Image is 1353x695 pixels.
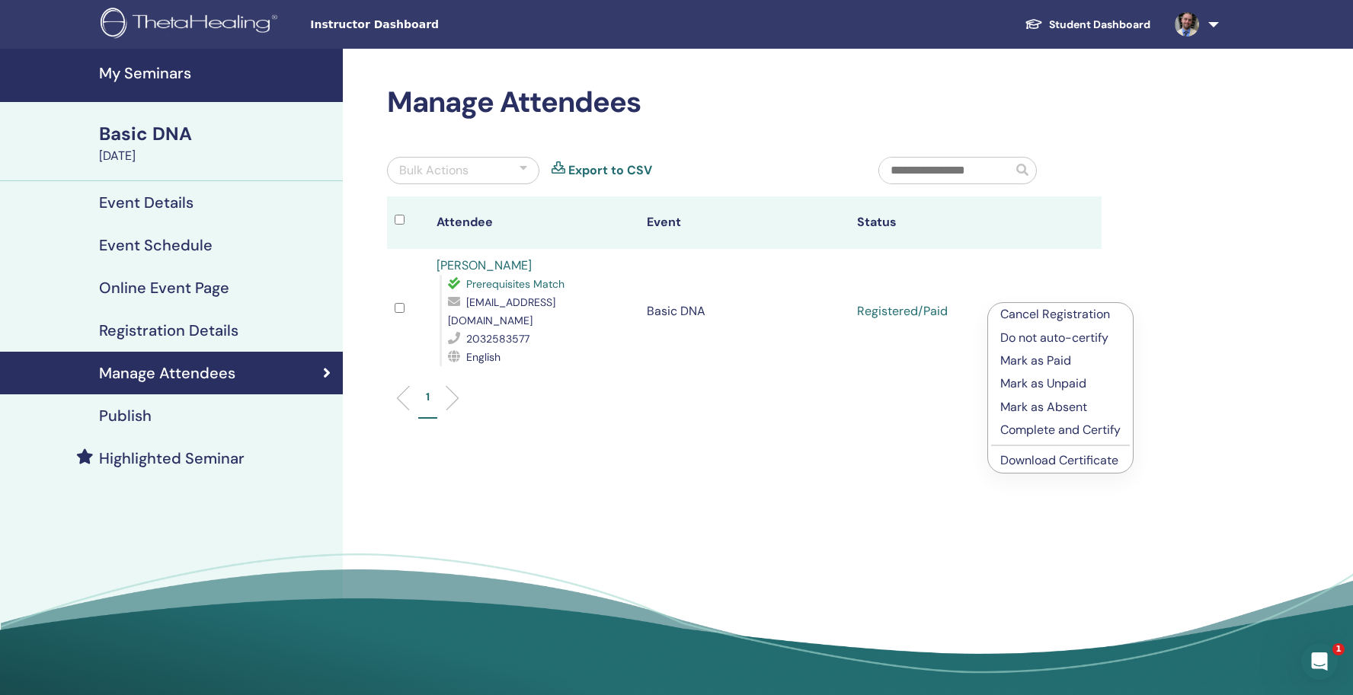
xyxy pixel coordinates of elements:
[1025,18,1043,30] img: graduation-cap-white.svg
[99,193,194,212] h4: Event Details
[1000,398,1121,416] p: Mark as Absent
[1301,643,1338,680] iframe: Intercom live chat
[466,350,501,364] span: English
[99,121,334,147] div: Basic DNA
[1000,452,1118,468] a: Download Certificate
[1000,352,1121,370] p: Mark as Paid
[1332,643,1345,655] span: 1
[99,279,229,297] h4: Online Event Page
[1000,329,1121,347] p: Do not auto-certify
[99,64,334,82] h4: My Seminars
[849,196,1060,249] th: Status
[90,121,343,165] a: Basic DNA[DATE]
[1000,375,1121,393] p: Mark as Unpaid
[99,364,235,382] h4: Manage Attendees
[310,17,539,33] span: Instructor Dashboard
[1175,12,1199,37] img: default.jpg
[99,236,213,254] h4: Event Schedule
[429,196,639,249] th: Attendee
[639,249,849,374] td: Basic DNA
[466,277,565,291] span: Prerequisites Match
[99,321,238,340] h4: Registration Details
[1000,421,1121,439] p: Complete and Certify
[399,161,469,180] div: Bulk Actions
[437,257,532,273] a: [PERSON_NAME]
[101,8,283,42] img: logo.png
[448,295,555,327] span: [EMAIL_ADDRESS][DOMAIN_NAME]
[568,161,652,180] a: Export to CSV
[1012,11,1163,39] a: Student Dashboard
[1000,305,1121,324] p: Cancel Registration
[99,406,152,425] h4: Publish
[99,449,245,467] h4: Highlighted Seminar
[387,85,1102,120] h2: Manage Attendees
[426,389,430,405] p: 1
[466,332,529,346] span: 2032583577
[99,147,334,165] div: [DATE]
[639,196,849,249] th: Event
